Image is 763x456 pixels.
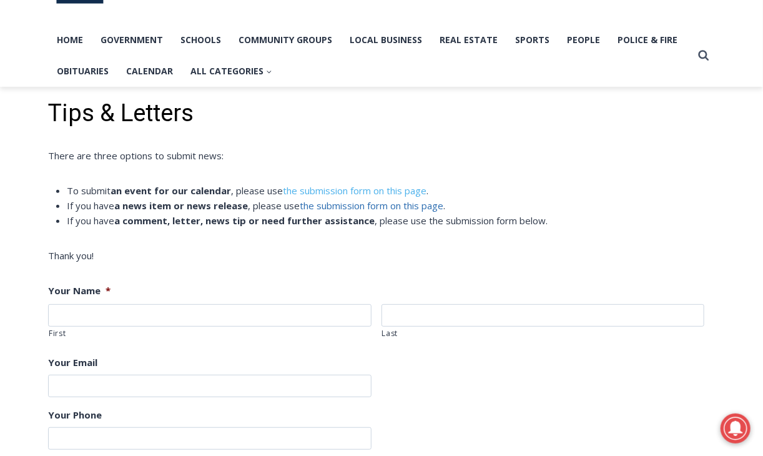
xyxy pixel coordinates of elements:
a: Sports [506,24,558,56]
label: Your Name [48,285,111,297]
p: There are three options to submit news: [48,148,715,163]
strong: a comment, letter, news tip or need further assistance [114,214,375,227]
a: Government [92,24,172,56]
nav: Primary Navigation [48,24,692,87]
label: Last [382,327,705,340]
p: Thank you! [48,248,715,263]
li: To submit , please use . [67,183,715,198]
a: Local Business [341,24,431,56]
a: Community Groups [230,24,341,56]
button: View Search Form [692,44,715,67]
button: Child menu of All Categories [182,56,281,87]
label: Your Email [48,357,97,369]
a: Home [48,24,92,56]
label: Your Phone [48,409,102,422]
li: If you have , please use the submission form below. [67,213,715,228]
h1: Tips & Letters [48,99,715,128]
strong: an event for our calendar [111,184,231,197]
li: If you have , please use . [67,198,715,213]
a: Real Estate [431,24,506,56]
a: Schools [172,24,230,56]
a: Obituaries [48,56,117,87]
a: the submission form on this page [300,199,443,212]
a: Calendar [117,56,182,87]
strong: a news item or news release [114,199,248,212]
a: Police & Fire [609,24,686,56]
a: the submission form on this page [283,184,426,197]
label: First [49,327,372,340]
a: People [558,24,609,56]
